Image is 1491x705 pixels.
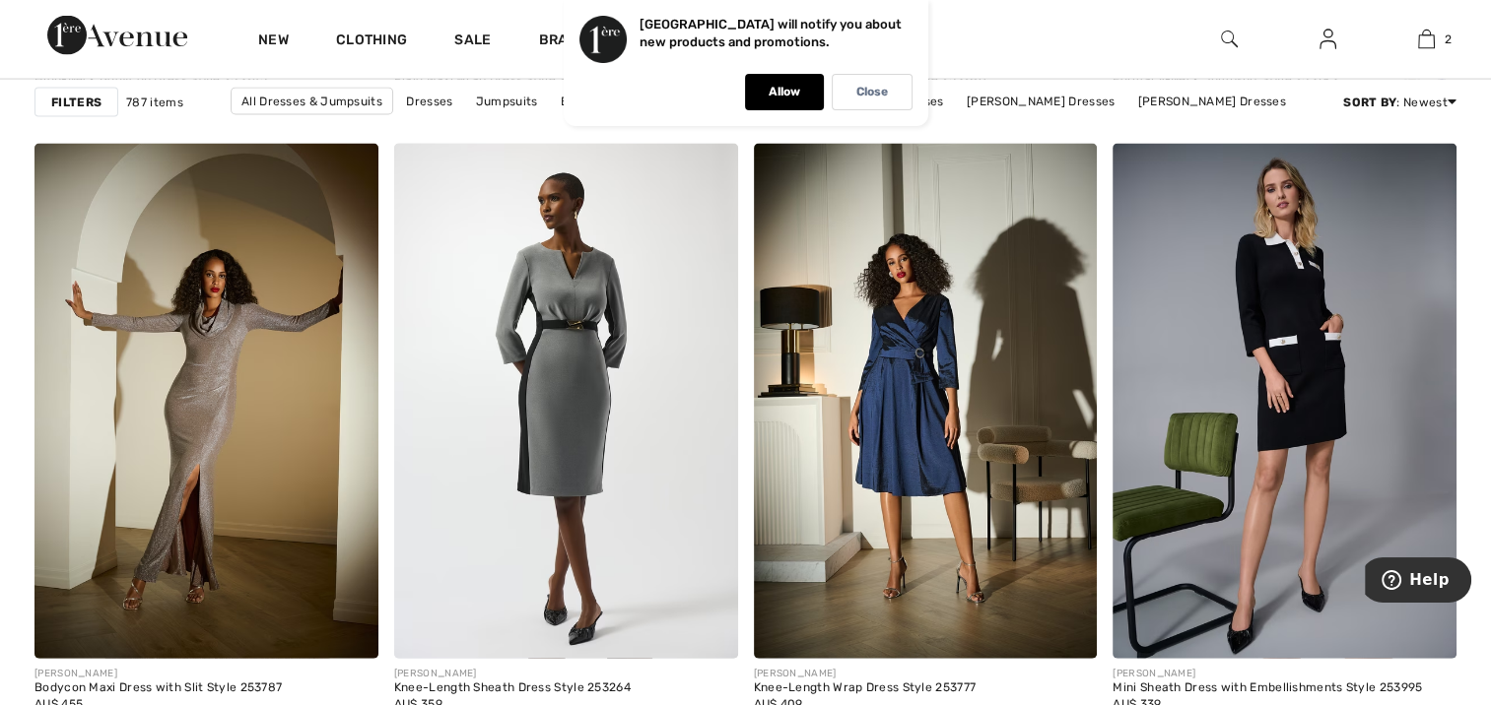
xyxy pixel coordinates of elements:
a: All Dresses & Jumpsuits [231,87,393,114]
strong: Sort By [1343,95,1396,108]
strong: Filters [51,93,102,110]
a: New [258,32,289,52]
img: Mini Sheath Dress with Embellishments Style 253995. Black/Vanilla [1113,144,1457,659]
div: Bodycon Maxi Dress with Slit Style 253787 [34,681,282,695]
div: [PERSON_NAME] [34,667,282,681]
p: [GEOGRAPHIC_DATA] will notify you about new products and promotions. [640,17,902,49]
div: [PERSON_NAME] [1113,667,1422,681]
img: My Bag [1418,28,1435,51]
img: Knee-Length Sheath Dress Style 253264. Grey melange/black [394,144,738,659]
a: Brands [539,32,598,52]
div: Mini Sheath Dress with Embellishments Style 253995 [1113,681,1422,695]
iframe: Opens a widget where you can find more information [1365,557,1471,607]
span: 787 items [126,93,183,110]
p: Close [856,85,888,99]
a: [PERSON_NAME] Dresses [1128,88,1296,113]
a: Clothing [336,32,407,52]
img: Knee-Length Wrap Dress Style 253777. Midnight Blue [754,144,1098,659]
div: [PERSON_NAME] [754,667,977,681]
a: Sign In [1304,28,1352,52]
div: Knee-Length Sheath Dress Style 253264 [394,681,631,695]
div: : Newest [1343,93,1457,110]
a: [PERSON_NAME] Dresses [957,88,1124,113]
div: Knee-Length Wrap Dress Style 253777 [754,681,977,695]
a: Jumpsuits [466,88,548,113]
a: Sale [454,32,491,52]
img: 1ère Avenue [47,16,187,55]
p: Allow [769,85,800,99]
img: search the website [1221,28,1238,51]
div: [PERSON_NAME] [394,667,631,681]
a: 2 [1378,28,1474,51]
span: 2 [1445,31,1452,48]
img: My Info [1320,28,1336,51]
img: Bodycon Maxi Dress with Slit Style 253787. Taupe [34,144,378,659]
a: Dresses [396,88,462,113]
a: Black Dresses [551,88,652,113]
